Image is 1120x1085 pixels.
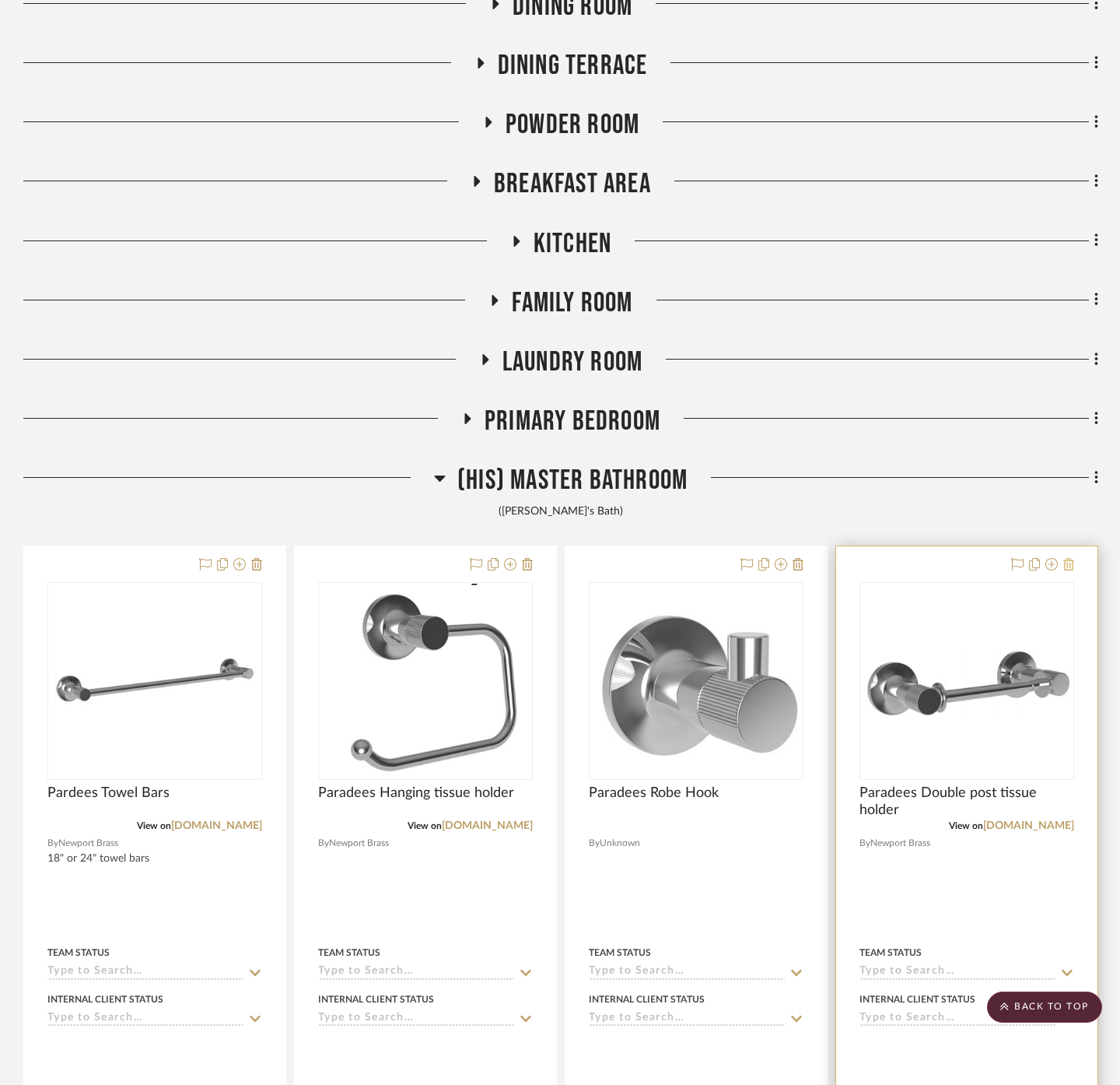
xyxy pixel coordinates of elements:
span: By [318,836,329,851]
span: Pardees Towel Bars [47,785,170,802]
span: Primary Bedroom [485,405,660,438]
div: 0 [319,583,532,779]
input: Type to Search… [589,965,785,980]
span: By [589,836,600,851]
scroll-to-top-button: BACK TO TOP [987,992,1102,1023]
div: 0 [48,583,261,779]
div: Team Status [859,946,922,960]
span: Breakfast Area [494,167,651,201]
div: Team Status [589,946,651,960]
a: [DOMAIN_NAME] [171,820,262,831]
input: Type to Search… [589,1012,785,1027]
span: View on [949,821,983,830]
span: Laundry Room [502,346,642,379]
span: (His) Master Bathroom [457,464,688,497]
span: Dining Terrace [498,49,648,83]
span: View on [408,821,442,830]
span: Paradees Robe Hook [589,785,719,802]
span: Newport Brass [58,836,118,851]
input: Type to Search… [47,1012,243,1027]
span: Newport Brass [870,836,930,851]
input: Type to Search… [859,1012,1055,1027]
a: [DOMAIN_NAME] [442,820,533,831]
img: Paradees Robe Hook [590,585,802,778]
div: 0 [860,583,1073,779]
img: Pardees Towel Bars [49,657,261,705]
span: Kitchen [534,227,611,261]
input: Type to Search… [47,965,243,980]
span: Unknown [600,836,640,851]
span: Paradees Double post tissue holder [859,785,1074,819]
div: Internal Client Status [589,992,705,1006]
input: Type to Search… [318,965,514,980]
a: [DOMAIN_NAME] [983,820,1074,831]
div: ([PERSON_NAME]'s Bath) [23,504,1098,521]
div: Team Status [318,946,380,960]
input: Type to Search… [318,1012,514,1027]
span: By [859,836,870,851]
span: View on [137,821,171,830]
div: 0 [590,583,803,779]
span: Newport Brass [329,836,389,851]
span: By [47,836,58,851]
img: Paradees Double post tissue holder [861,644,1073,718]
span: Paradees Hanging tissue holder [318,785,514,802]
span: Family Room [512,286,632,320]
div: Internal Client Status [318,992,434,1006]
div: Internal Client Status [47,992,163,1006]
span: Powder Room [506,108,639,142]
img: Paradees Hanging tissue holder [328,584,523,778]
div: Internal Client Status [859,992,975,1006]
div: Team Status [47,946,110,960]
input: Type to Search… [859,965,1055,980]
